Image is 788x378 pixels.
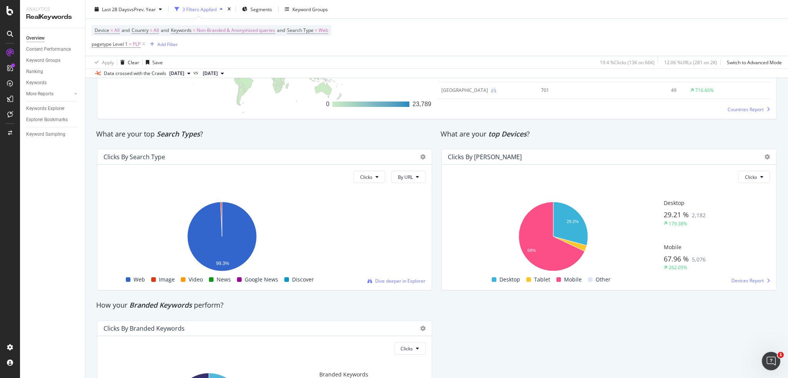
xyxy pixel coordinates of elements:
div: Data crossed with the Crawls [104,70,166,77]
div: How your perform? [96,300,433,310]
a: Keyword Sampling [26,130,80,138]
div: What are your top ? [96,129,433,139]
a: More Reports [26,90,72,98]
div: 3 Filters Applied [182,6,217,12]
span: PLP [133,39,140,50]
span: Other [596,275,611,284]
div: Apply [102,59,114,65]
button: Apply [92,56,114,68]
span: = [150,27,152,33]
button: Clicks [738,171,770,183]
div: Ranking [26,68,43,76]
div: Keyword Groups [26,57,60,65]
a: Keyword Groups [26,57,80,65]
div: 0 [326,100,329,109]
button: Add Filter [147,40,178,49]
div: Analytics [26,6,79,13]
span: 67.96 % [664,254,689,263]
span: Video [189,275,203,284]
span: All [154,25,159,36]
span: 2024 Sep. 21st [203,70,218,77]
button: Clear [117,56,139,68]
div: A chart. [104,198,341,275]
span: Dive deeper in Explorer [375,278,426,284]
div: Keyword Sampling [26,130,65,138]
button: Last 28 DaysvsPrev. Year [92,3,165,15]
div: Overview [26,34,45,42]
span: News [217,275,231,284]
div: Explorer Bookmarks [26,116,68,124]
div: times [226,5,232,13]
button: By URL [391,171,426,183]
div: Switch to Advanced Mode [727,59,782,65]
button: [DATE] [200,69,227,78]
span: 5,076 [692,256,706,263]
span: 29.21 % [664,210,689,219]
span: = [193,27,195,33]
span: Countries Report [728,106,764,113]
div: Keywords Explorer [26,105,65,113]
span: pagetype Level 1 [92,41,128,47]
div: 701 [541,87,595,94]
div: Clicks By Search Type [104,153,165,161]
span: Segments [250,6,272,12]
text: 29.2% [567,219,579,224]
span: Image [159,275,175,284]
span: Clicks [401,345,413,352]
span: By URL [398,174,413,180]
span: Branded Keywords [129,300,192,310]
div: 49 [607,87,676,94]
a: Overview [26,34,80,42]
span: vs [194,69,200,76]
span: Device [95,27,109,33]
span: Discover [292,275,314,284]
span: 1 [778,352,784,358]
div: Add Filter [157,41,178,47]
span: Mobile [664,243,681,251]
span: 2025 Oct. 9th [169,70,184,77]
span: Web [134,275,145,284]
span: Web [319,25,328,36]
div: Clicks by [PERSON_NAME] [448,153,522,161]
span: Non-Branded & Anonymized queries [197,25,275,36]
span: Google News [245,275,278,284]
span: = [129,41,132,47]
span: Search Types [157,129,200,138]
button: Switch to Advanced Mode [724,56,782,68]
div: 179.38% [669,220,687,227]
button: 3 Filters Applied [172,3,226,15]
span: Last 28 Days [102,6,129,12]
a: Explorer Bookmarks [26,116,80,124]
span: = [315,27,317,33]
a: Ranking [26,68,80,76]
a: Keywords [26,79,80,87]
a: Keywords Explorer [26,105,80,113]
div: 23,789 [412,100,431,109]
span: Clicks [360,174,372,180]
span: Keywords [171,27,192,33]
div: Clear [128,59,139,65]
div: Save [152,59,163,65]
span: 2,182 [692,211,706,219]
span: All [114,25,120,36]
div: Algeria [441,87,488,94]
span: Devices Report [731,277,764,284]
svg: A chart. [448,198,659,275]
div: More Reports [26,90,53,98]
span: and [277,27,285,33]
iframe: Intercom live chat [762,352,780,370]
button: Keyword Groups [282,3,331,15]
span: Branded Keywords [319,371,368,378]
div: 262.05% [669,264,687,271]
span: Tablet [534,275,550,284]
div: What are your ? [441,129,777,139]
text: 68% [528,248,536,252]
span: Search Type [287,27,314,33]
button: Segments [239,3,275,15]
a: Content Performance [26,45,80,53]
span: Desktop [664,199,684,206]
button: [DATE] [166,69,194,78]
span: = [110,27,113,33]
a: Dive deeper in Explorer [367,278,426,284]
